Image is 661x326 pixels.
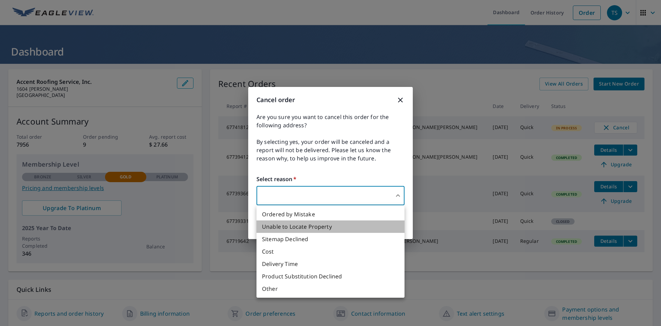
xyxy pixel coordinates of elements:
[256,283,405,295] li: Other
[256,220,405,233] li: Unable to Locate Property
[256,233,405,245] li: Sitemap Declined
[256,245,405,258] li: Cost
[256,258,405,270] li: Delivery Time
[256,270,405,283] li: Product Substitution Declined
[256,208,405,220] li: Ordered by Mistake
